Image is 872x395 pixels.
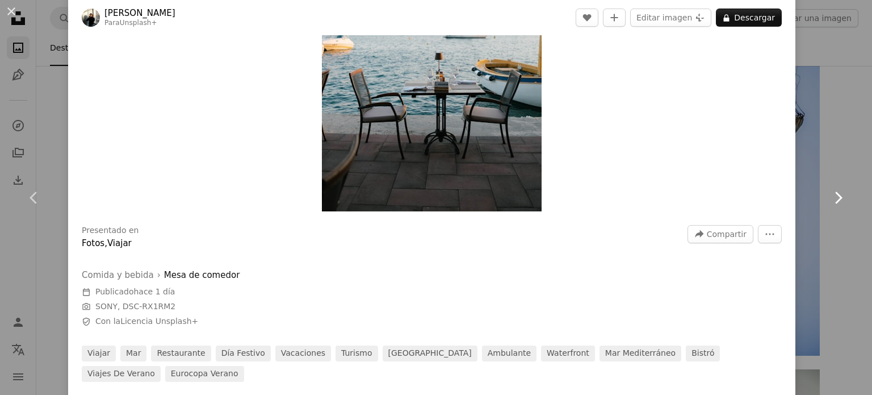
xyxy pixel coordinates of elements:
a: ambulante [482,346,536,361]
a: Siguiente [804,143,872,252]
h3: Presentado en [82,225,139,236]
a: restaurante [151,346,211,361]
a: [PERSON_NAME] [104,7,175,19]
span: Publicado [95,287,175,296]
div: › [82,268,422,282]
a: Licencia Unsplash+ [120,317,198,326]
a: Waterfront [541,346,595,361]
button: Me gusta [576,9,598,27]
a: [GEOGRAPHIC_DATA] [383,346,477,361]
time: 26 de agosto de 2025, 4:00:17 GMT-5 [133,287,175,296]
button: Más acciones [758,225,782,243]
a: bistró [686,346,720,361]
a: turismo [336,346,378,361]
a: Viajar [107,238,132,248]
a: vacaciones [275,346,331,361]
button: Descargar [716,9,782,27]
a: Comida y bebida [82,268,154,282]
a: Mesa de comedor [164,268,240,282]
a: Eurocopa verano [165,366,244,382]
a: Unsplash+ [120,19,157,27]
a: Fotos [82,238,104,248]
a: Viajes de verano [82,366,161,382]
a: Mar Mediterráneo [599,346,681,361]
span: Compartir [707,226,747,243]
div: Para [104,19,175,28]
img: Ve al perfil de Giulia Squillace [82,9,100,27]
span: Con la [95,316,198,327]
a: mar [120,346,146,361]
button: Editar imagen [630,9,711,27]
a: viajar [82,346,116,361]
span: , [104,238,107,248]
button: Añade a la colección [603,9,626,27]
a: día festivo [216,346,271,361]
button: Compartir esta imagen [687,225,753,243]
button: SONY, DSC-RX1RM2 [95,301,175,313]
